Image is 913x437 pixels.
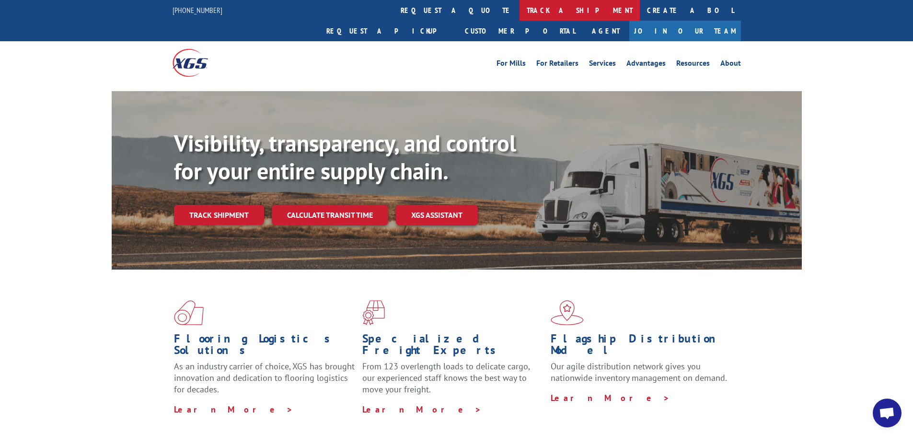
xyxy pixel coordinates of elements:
img: xgs-icon-flagship-distribution-model-red [551,300,584,325]
span: Our agile distribution network gives you nationwide inventory management on demand. [551,361,727,383]
a: Learn More > [551,392,670,403]
a: Advantages [626,59,666,70]
a: Track shipment [174,205,264,225]
a: Services [589,59,616,70]
a: For Mills [497,59,526,70]
a: [PHONE_NUMBER] [173,5,222,15]
a: Calculate transit time [272,205,388,225]
a: About [720,59,741,70]
a: Open chat [873,399,901,427]
h1: Flagship Distribution Model [551,333,732,361]
b: Visibility, transparency, and control for your entire supply chain. [174,128,516,186]
a: Request a pickup [319,21,458,41]
a: Learn More > [362,404,482,415]
span: As an industry carrier of choice, XGS has brought innovation and dedication to flooring logistics... [174,361,355,395]
a: Resources [676,59,710,70]
p: From 123 overlength loads to delicate cargo, our experienced staff knows the best way to move you... [362,361,543,403]
a: Learn More > [174,404,293,415]
img: xgs-icon-total-supply-chain-intelligence-red [174,300,204,325]
h1: Flooring Logistics Solutions [174,333,355,361]
a: Customer Portal [458,21,582,41]
img: xgs-icon-focused-on-flooring-red [362,300,385,325]
a: Join Our Team [629,21,741,41]
h1: Specialized Freight Experts [362,333,543,361]
a: Agent [582,21,629,41]
a: For Retailers [536,59,578,70]
a: XGS ASSISTANT [396,205,478,225]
